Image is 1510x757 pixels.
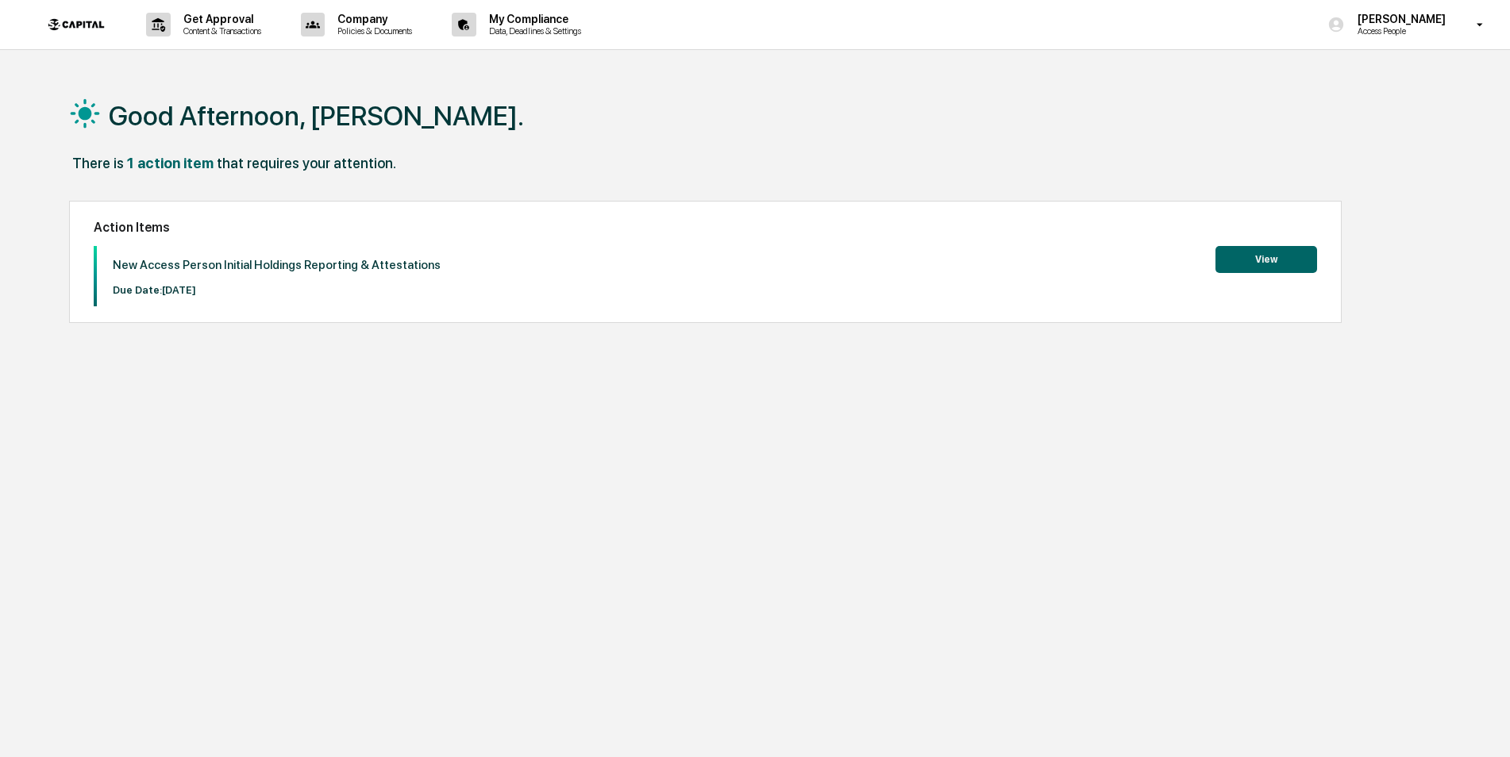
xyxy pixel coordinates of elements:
h1: Good Afternoon, [PERSON_NAME]. [109,100,524,132]
p: Content & Transactions [171,25,269,37]
p: Data, Deadlines & Settings [476,25,589,37]
h2: Action Items [94,220,1317,235]
p: Get Approval [171,13,269,25]
p: My Compliance [476,13,589,25]
button: View [1215,246,1317,273]
p: Access People [1345,25,1454,37]
p: Policies & Documents [325,25,420,37]
p: [PERSON_NAME] [1345,13,1454,25]
div: that requires your attention. [217,155,396,171]
div: 1 action item [127,155,214,171]
p: New Access Person Initial Holdings Reporting & Attestations [113,258,441,272]
p: Company [325,13,420,25]
div: There is [72,155,124,171]
a: View [1215,251,1317,266]
p: Due Date: [DATE] [113,284,441,296]
img: logo [38,9,114,41]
